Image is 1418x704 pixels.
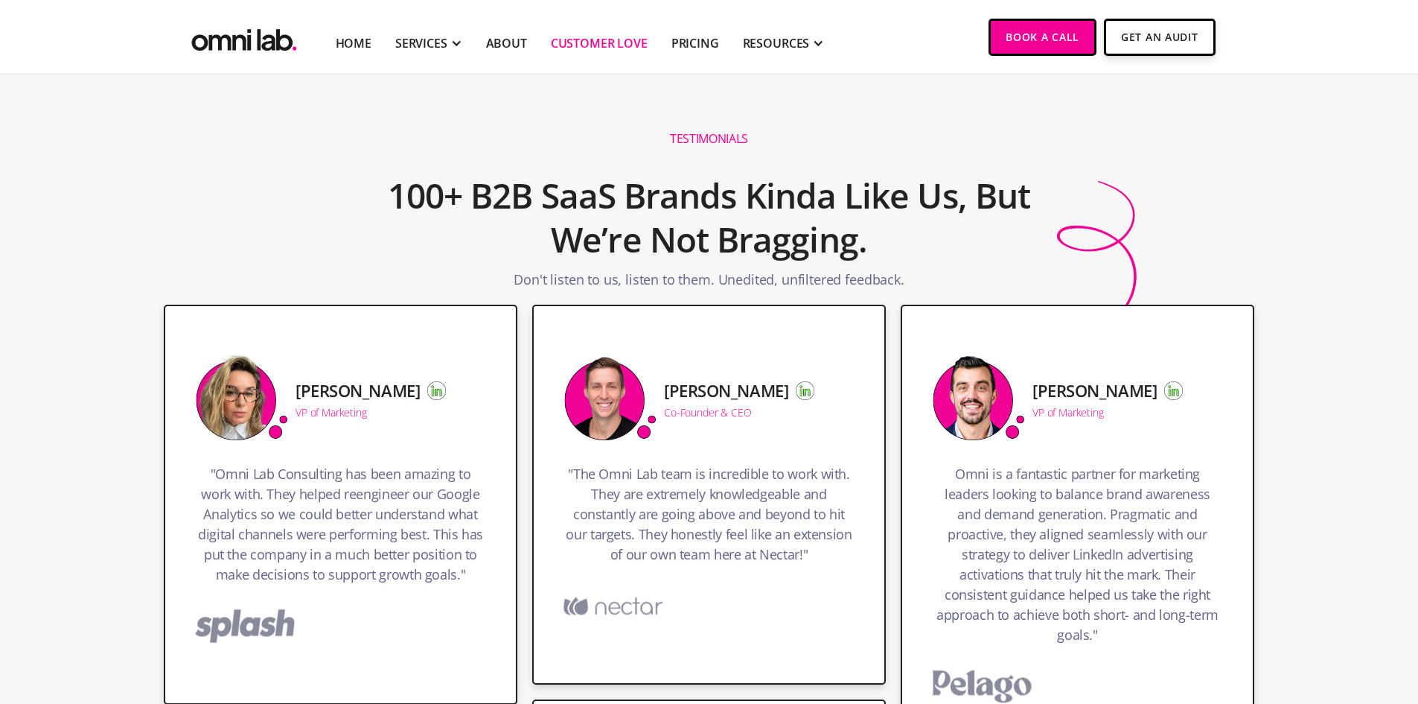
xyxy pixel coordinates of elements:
[670,131,748,147] h1: Testimonials
[486,34,527,52] a: About
[514,270,904,297] p: Don't listen to us, listen to them. Unedited, unfiltered feedback.
[563,464,855,572] h3: "The Omni Lab team is incredible to work with. They are extremely knowledgeable and constantly ar...
[664,381,788,399] h5: [PERSON_NAME]
[296,408,367,418] div: VP of Marketing
[395,34,447,52] div: SERVICES
[188,19,300,55] a: home
[989,19,1096,56] a: Book a Call
[188,19,300,55] img: Omni Lab: B2B SaaS Demand Generation Agency
[551,34,648,52] a: Customer Love
[671,34,719,52] a: Pricing
[743,34,810,52] div: RESOURCES
[195,464,486,592] h3: "Omni Lab Consulting has been amazing to work with. They helped reengineer our Google Analytics s...
[932,464,1223,653] h3: Omni is a fantastic partner for marketing leaders looking to balance brand awareness and demand g...
[336,34,371,52] a: Home
[296,381,420,399] h5: [PERSON_NAME]
[355,166,1064,270] h2: 100+ B2B SaaS Brands Kinda Like Us, But We’re Not Bragging.
[1032,408,1104,418] div: VP of Marketing
[1032,381,1157,399] h5: [PERSON_NAME]
[664,408,751,418] div: Co-Founder & CEO
[1104,19,1215,56] a: Get An Audit
[1150,531,1418,704] iframe: Chat Widget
